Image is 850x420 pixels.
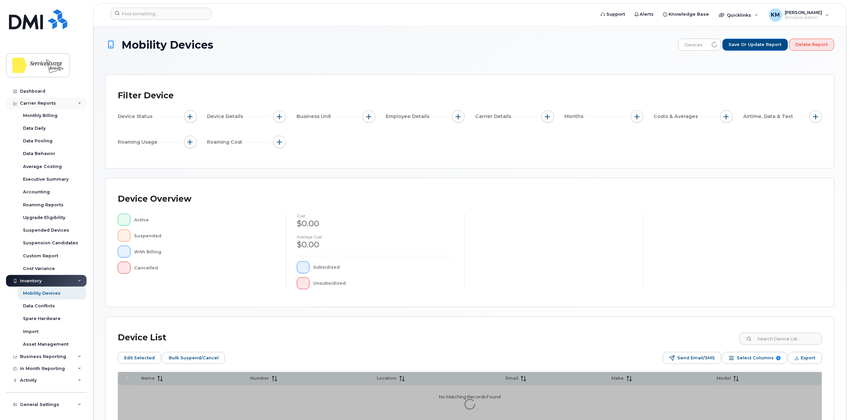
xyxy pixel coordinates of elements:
[297,235,454,239] h4: Average cost
[740,333,822,345] input: Search Device List ...
[162,352,225,364] button: Bulk Suspend/Cancel
[776,356,781,360] span: 8
[169,353,219,363] span: Bulk Suspend/Cancel
[821,391,845,415] iframe: Messenger Launcher
[207,113,245,120] span: Device Details
[118,352,161,364] button: Edit Selected
[677,353,715,363] span: Send Email/SMS
[475,113,513,120] span: Carrier Details
[737,353,774,363] span: Select Columns
[134,246,276,258] div: With Billing
[207,139,245,146] span: Roaming Cost
[118,113,154,120] span: Device Status
[723,39,788,51] button: Save or Update Report
[386,113,432,120] span: Employee Details
[121,39,213,51] span: Mobility Devices
[663,352,721,364] button: Send Email/SMS
[723,352,787,364] button: Select Columns 8
[118,139,159,146] span: Roaming Usage
[134,230,276,242] div: Suspended
[297,218,454,229] div: $0.00
[788,352,822,364] button: Export
[801,353,816,363] span: Export
[314,261,454,273] div: Subsidized
[118,190,191,208] div: Device Overview
[796,42,828,48] span: Delete Report
[124,353,155,363] span: Edit Selected
[134,214,276,226] div: Active
[297,113,333,120] span: Business Unit
[729,42,782,48] span: Save or Update Report
[789,39,834,51] button: Delete Report
[118,87,174,104] div: Filter Device
[314,277,454,289] div: Unsubsidized
[654,113,700,120] span: Costs & Averages
[134,262,276,274] div: Cancelled
[118,329,166,346] div: Device List
[679,39,708,51] span: Devices
[297,239,454,250] div: $0.00
[565,113,586,120] span: Months
[744,113,795,120] span: Airtime, Data & Text
[297,214,454,218] h4: cost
